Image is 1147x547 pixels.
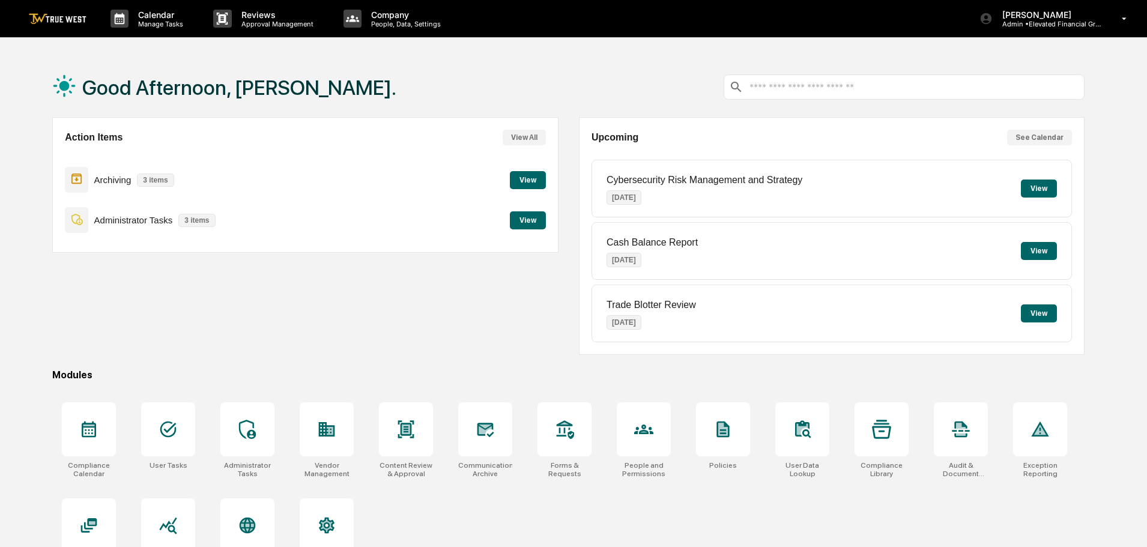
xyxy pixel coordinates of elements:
p: [DATE] [607,315,641,330]
h2: Upcoming [592,132,638,143]
p: 3 items [178,214,215,227]
button: View [1021,304,1057,322]
iframe: Open customer support [1109,507,1141,540]
div: Vendor Management [300,461,354,478]
button: View [510,171,546,189]
div: Communications Archive [458,461,512,478]
button: See Calendar [1007,130,1072,145]
div: Content Review & Approval [379,461,433,478]
p: [DATE] [607,190,641,205]
h2: Action Items [65,132,123,143]
button: View [1021,242,1057,260]
p: Calendar [129,10,189,20]
p: Trade Blotter Review [607,300,696,310]
p: Admin • Elevated Financial Group [993,20,1104,28]
p: Archiving [94,175,132,185]
div: Compliance Calendar [62,461,116,478]
div: Administrator Tasks [220,461,274,478]
a: View [510,174,546,185]
div: User Tasks [150,461,187,470]
div: Compliance Library [855,461,909,478]
p: Administrator Tasks [94,215,173,225]
a: View [510,214,546,225]
p: Approval Management [232,20,319,28]
p: 3 items [137,174,174,187]
div: User Data Lookup [775,461,829,478]
p: [PERSON_NAME] [993,10,1104,20]
p: Cash Balance Report [607,237,698,248]
p: Reviews [232,10,319,20]
div: Exception Reporting [1013,461,1067,478]
h1: Good Afternoon, [PERSON_NAME]. [82,76,396,100]
p: [DATE] [607,253,641,267]
p: People, Data, Settings [362,20,447,28]
button: View [510,211,546,229]
div: Modules [52,369,1085,381]
img: logo [29,13,86,25]
div: Forms & Requests [537,461,592,478]
button: View [1021,180,1057,198]
p: Company [362,10,447,20]
p: Manage Tasks [129,20,189,28]
div: Policies [709,461,737,470]
div: People and Permissions [617,461,671,478]
div: Audit & Document Logs [934,461,988,478]
button: View All [503,130,546,145]
p: Cybersecurity Risk Management and Strategy [607,175,802,186]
